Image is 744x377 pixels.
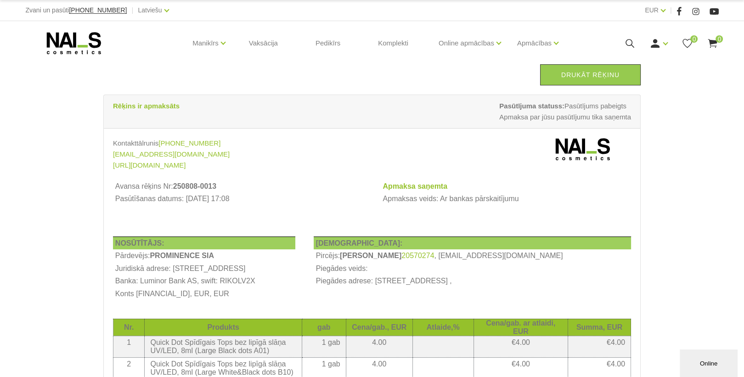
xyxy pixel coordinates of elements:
div: Zvani un pasūti [26,5,127,16]
td: Avansa rēķins izdrukāts: [DATE] 12:08:15 [113,205,362,218]
th: NOSŪTĪTĀJS: [113,236,295,249]
td: €4.00 [568,336,631,357]
a: 20570274 [401,252,434,260]
th: Nr. [113,319,145,336]
td: Piegādes adrese: [STREET_ADDRESS] , [314,275,631,288]
th: Konts [FINANCIAL_ID], EUR, EUR [113,287,295,300]
span: | [131,5,133,16]
strong: Rēķins ir apmaksāts [113,102,180,110]
th: Cena/gab., EUR [346,319,412,336]
a: Vaksācija [242,21,285,65]
iframe: chat widget [680,348,739,377]
a: Apmācības [517,25,552,62]
th: Atlaide,% [412,319,473,336]
a: 0 [682,38,693,49]
a: [URL][DOMAIN_NAME] [113,160,186,171]
td: 1 gab [302,336,346,357]
a: Pedikīrs [308,21,348,65]
b: 250808-0013 [173,182,216,190]
b: PROMINENCE SIA [150,252,214,259]
td: Pasūtīšanas datums: [DATE] 17:08 [113,193,362,206]
span: 0 [690,35,698,43]
a: Latviešu [138,5,162,16]
a: Drukāt rēķinu [540,64,641,85]
th: [DEMOGRAPHIC_DATA]: [314,236,631,249]
div: Kontakttālrunis [113,138,365,149]
td: 4.00 [346,336,412,357]
span: 0 [716,35,723,43]
th: Juridiskā adrese: [STREET_ADDRESS] [113,262,295,275]
a: [EMAIL_ADDRESS][DOMAIN_NAME] [113,149,230,160]
a: [PHONE_NUMBER] [69,7,127,14]
a: 0 [707,38,718,49]
td: €4.00 [473,336,568,357]
b: [PERSON_NAME] [340,252,401,259]
strong: Apmaksa saņemta [383,182,447,190]
td: Piegādes veids: [314,262,631,275]
span: Pasūtījums pabeigts Apmaksa par jūsu pasūtījumu tika saņemta [499,101,631,123]
strong: Pasūtījuma statuss: [499,102,564,110]
span: [PHONE_NUMBER] [69,6,127,14]
td: Apmaksas veids: Ar bankas pārskaitījumu [381,193,631,206]
td: Pārdevējs: [113,249,295,262]
td: Pircējs: , [EMAIL_ADDRESS][DOMAIN_NAME] [314,249,631,262]
th: Cena/gab. ar atlaidi, EUR [473,319,568,336]
th: Summa, EUR [568,319,631,336]
td: Quick Dot Spīdīgais Tops bez lipīgā slāņa UV/LED, 8ml (Large Black dots A01) [145,336,302,357]
th: Avansa rēķins Nr: [113,180,362,193]
a: Komplekti [371,21,416,65]
a: [PHONE_NUMBER] [158,138,220,149]
th: gab [302,319,346,336]
th: Banka: Luminor Bank AS, swift: RIKOLV2X [113,275,295,288]
a: Online apmācības [439,25,494,62]
a: EUR [645,5,659,16]
span: | [670,5,672,16]
a: Manikīrs [192,25,219,62]
td: 1 [113,336,145,357]
th: Produkts [145,319,302,336]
